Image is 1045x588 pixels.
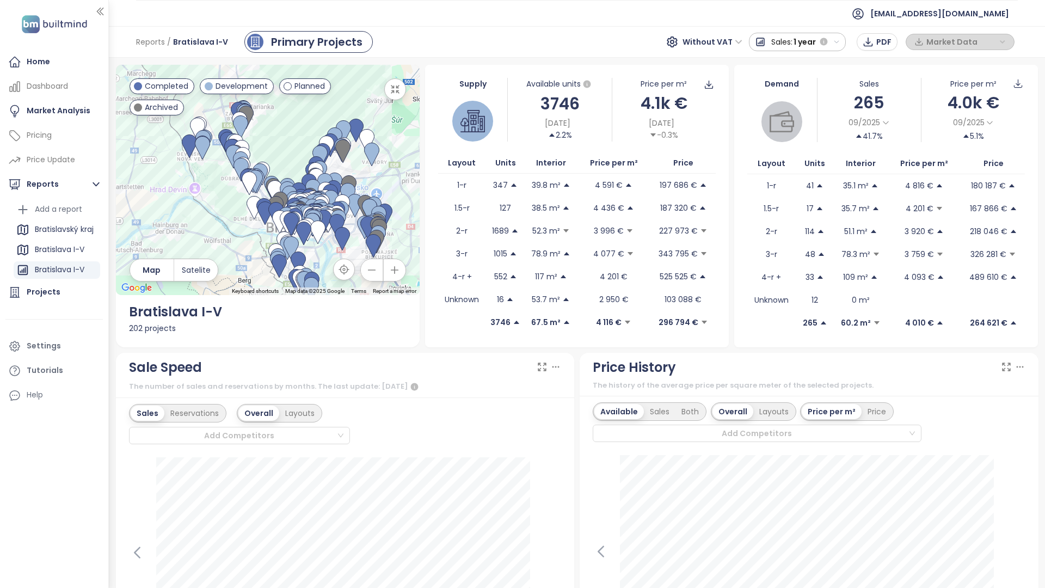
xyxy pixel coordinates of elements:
p: 33 [806,271,814,283]
div: 4.0k € [921,90,1025,115]
span: [DATE] [649,117,674,129]
span: caret-down [624,318,631,326]
p: 51.1 m² [844,225,868,237]
p: 167 866 € [970,203,1007,215]
p: 41 [806,180,814,192]
img: wallet [770,109,794,134]
p: 3746 [490,316,511,328]
p: 60.2 m² [841,317,871,329]
p: 326 281 € [970,248,1006,260]
div: Price History [593,357,676,378]
p: 489 610 € [969,271,1007,283]
div: -0.3% [649,129,678,141]
span: caret-up [936,319,944,327]
div: Reservations [164,406,225,421]
div: 265 [817,90,921,115]
span: caret-down [700,250,708,258]
span: caret-up [1010,228,1017,235]
div: Sale Speed [129,357,202,378]
th: Layout [438,152,486,174]
div: Price Update [27,153,75,167]
th: Units [796,153,834,174]
div: Overall [712,404,753,419]
div: Bratislavský kraj [14,221,100,238]
p: 2 950 € [599,293,629,305]
span: caret-up [560,273,567,280]
span: caret-up [513,318,520,326]
span: caret-up [871,182,878,189]
div: 2.2% [548,129,572,141]
span: [EMAIL_ADDRESS][DOMAIN_NAME] [870,1,1009,27]
span: / [167,32,171,52]
a: Settings [5,335,103,357]
td: 1-r [438,174,486,197]
div: 4.1k € [612,90,716,116]
span: caret-up [511,227,519,235]
span: caret-down [936,250,944,258]
div: Price per m² [802,404,862,419]
a: Open this area in Google Maps (opens a new window) [119,281,155,295]
div: 202 projects [129,322,407,334]
p: 117 m² [535,271,557,283]
div: 41.7% [855,130,883,142]
th: Interior [525,152,576,174]
div: Layouts [753,404,795,419]
span: caret-up [1010,273,1017,281]
span: Development [216,80,268,92]
p: 12 [812,294,818,306]
td: 4-r + [747,266,796,289]
div: Bratislava I-V [14,241,100,259]
div: The number of sales and reservations by months. The last update: [DATE] [129,380,562,393]
div: Dashboard [27,79,68,93]
div: Sales [644,404,675,419]
button: Reports [5,174,103,195]
span: caret-up [820,319,827,327]
p: 264 621 € [970,317,1007,329]
p: 227 973 € [659,225,698,237]
p: 78.9 m² [531,248,561,260]
p: 296 794 € [659,316,698,328]
td: Unknown [747,289,796,311]
p: 109 m² [843,271,868,283]
span: caret-up [563,250,570,258]
span: caret-up [510,181,518,189]
p: 4 591 € [595,179,623,191]
span: caret-up [816,273,824,281]
div: Projects [27,285,60,299]
div: Available [594,404,644,419]
p: 16 [497,293,504,305]
span: caret-up [872,205,880,212]
span: Archived [145,101,178,113]
p: 343 795 € [659,248,698,260]
button: Satelite [174,259,218,281]
div: Add a report [35,203,82,216]
p: 525 525 € [660,271,697,283]
span: caret-up [1010,205,1017,212]
span: caret-up [962,132,970,140]
span: caret-up [699,204,706,212]
span: caret-up [562,204,570,212]
span: Market Data [926,34,997,50]
span: caret-up [936,182,943,189]
span: caret-down [700,318,708,326]
div: Price per m² [950,78,997,90]
div: Demand [747,78,817,90]
a: Pricing [5,125,103,146]
p: 347 [493,179,508,191]
button: Sales:1 year [749,33,846,51]
span: caret-up [1008,182,1016,189]
span: PDF [876,36,892,48]
div: Both [675,404,705,419]
p: 4 436 € [593,202,624,214]
span: [DATE] [545,117,570,129]
p: 4 201 € [600,271,628,283]
div: Bratislavský kraj [35,223,94,236]
th: Price per m² [887,153,962,174]
p: 35.7 m² [841,203,870,215]
span: Map [143,264,161,276]
span: caret-down [626,250,634,258]
p: 39.8 m² [532,179,561,191]
span: caret-up [816,205,823,212]
div: Overall [238,406,279,421]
